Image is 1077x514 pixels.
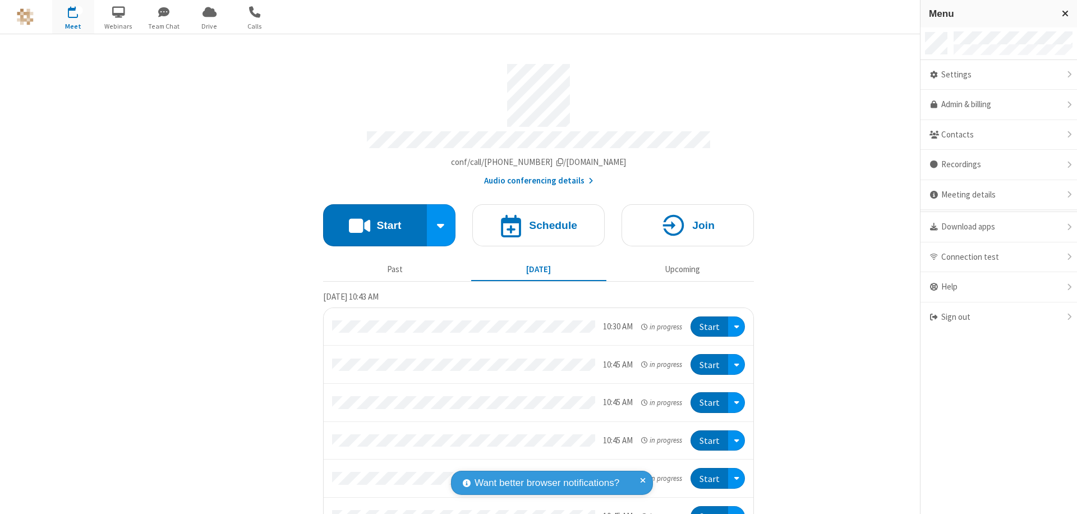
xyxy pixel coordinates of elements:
span: Webinars [98,21,140,31]
div: Sign out [920,302,1077,332]
em: in progress [641,473,682,484]
button: Copy my meeting room linkCopy my meeting room link [451,156,627,169]
span: Meet [52,21,94,31]
button: Upcoming [615,259,750,280]
div: Open menu [728,392,745,413]
button: Start [691,354,728,375]
div: Open menu [728,316,745,337]
a: Admin & billing [920,90,1077,120]
div: Settings [920,60,1077,90]
h3: Menu [929,8,1052,19]
h4: Start [376,220,401,231]
button: Audio conferencing details [484,175,593,187]
div: Recordings [920,150,1077,180]
span: Want better browser notifications? [475,476,619,490]
button: Join [622,204,754,246]
div: Open menu [728,430,745,451]
div: 10:45 AM [603,396,633,409]
button: [DATE] [471,259,606,280]
div: Download apps [920,212,1077,242]
span: [DATE] 10:43 AM [323,291,379,302]
em: in progress [641,322,682,332]
span: Calls [234,21,276,31]
button: Start [691,392,728,413]
div: Contacts [920,120,1077,150]
h4: Schedule [529,220,577,231]
h4: Join [692,220,715,231]
span: Drive [188,21,231,31]
button: Start [691,316,728,337]
section: Account details [323,56,754,187]
button: Past [328,259,463,280]
button: Start [323,204,427,246]
iframe: Chat [1049,485,1069,506]
em: in progress [641,359,682,370]
button: Schedule [472,204,605,246]
button: Start [691,430,728,451]
button: Start [691,468,728,489]
span: Team Chat [143,21,185,31]
div: Meeting details [920,180,1077,210]
img: QA Selenium DO NOT DELETE OR CHANGE [17,8,34,25]
div: 10:30 AM [603,320,633,333]
span: Copy my meeting room link [451,157,627,167]
div: Start conference options [427,204,456,246]
div: 10:45 AM [603,434,633,447]
div: Help [920,272,1077,302]
div: Open menu [728,354,745,375]
em: in progress [641,397,682,408]
div: 10:45 AM [603,359,633,371]
div: Open menu [728,468,745,489]
em: in progress [641,435,682,446]
div: 9 [76,6,83,15]
div: Connection test [920,242,1077,273]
